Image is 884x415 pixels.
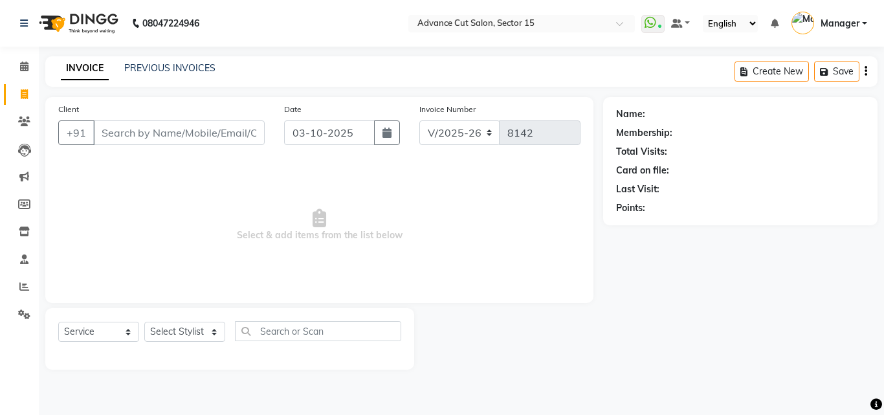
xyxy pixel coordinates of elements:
div: Points: [616,201,645,215]
b: 08047224946 [142,5,199,41]
img: logo [33,5,122,41]
label: Client [58,104,79,115]
button: +91 [58,120,94,145]
button: Create New [735,62,809,82]
a: INVOICE [61,57,109,80]
div: Total Visits: [616,145,667,159]
img: Manager [791,12,814,34]
input: Search by Name/Mobile/Email/Code [93,120,265,145]
label: Date [284,104,302,115]
input: Search or Scan [235,321,401,341]
div: Name: [616,107,645,121]
div: Card on file: [616,164,669,177]
label: Invoice Number [419,104,476,115]
a: PREVIOUS INVOICES [124,62,215,74]
button: Save [814,62,859,82]
div: Last Visit: [616,183,659,196]
span: Manager [821,17,859,30]
div: Membership: [616,126,672,140]
span: Select & add items from the list below [58,161,580,290]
